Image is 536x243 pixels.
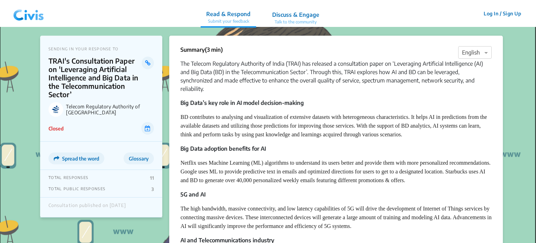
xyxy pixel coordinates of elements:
[180,191,206,198] b: 5G and AI
[49,125,64,132] p: Closed
[151,186,154,192] p: 3
[49,152,104,164] button: Spread the word
[206,18,251,24] p: Submit your feedback
[66,103,154,115] p: Telecom Regulatory Authority of [GEOGRAPHIC_DATA]
[49,203,126,212] div: Consultation published on [DATE]
[180,99,304,106] b: Big Data’s key role in AI model decision-making
[124,152,154,164] button: Glossary
[479,8,526,19] button: Log In / Sign Up
[205,46,223,53] span: (3 min)
[10,3,47,24] img: navlogo.png
[49,175,88,181] p: TOTAL RESPONSES
[129,156,149,162] span: Glossary
[180,145,266,152] b: Big Data adoption benefits for AI
[206,10,251,18] p: Read & Respond
[180,59,492,93] p: The Telecom Regulatory Authority of India (TRAI) has released a consultation paper on ‘Leveraging...
[180,206,492,229] span: The high bandwidth, massive connectivity, and low latency capabilities of 5G will drive the devel...
[49,47,154,51] p: SENDING IN YOUR RESPONSE TO
[272,10,319,19] p: Discuss & Engage
[180,114,487,137] span: BD contributes to analysing and visualization of extensive datasets with heterogeneous characteri...
[272,19,319,25] p: Talk to the community
[180,160,491,183] span: Netflix uses Machine Learning (ML) algorithms to understand its users better and provide them wit...
[62,156,99,162] span: Spread the word
[150,175,154,181] p: 11
[49,102,63,117] img: Telecom Regulatory Authority of India logo
[180,45,223,54] p: Summary
[49,186,105,192] p: TOTAL PUBLIC RESPONSES
[49,57,142,99] p: TRAI's Consultation Paper on 'Leveraging Artificial Intelligence and Big Data in the Telecommunic...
